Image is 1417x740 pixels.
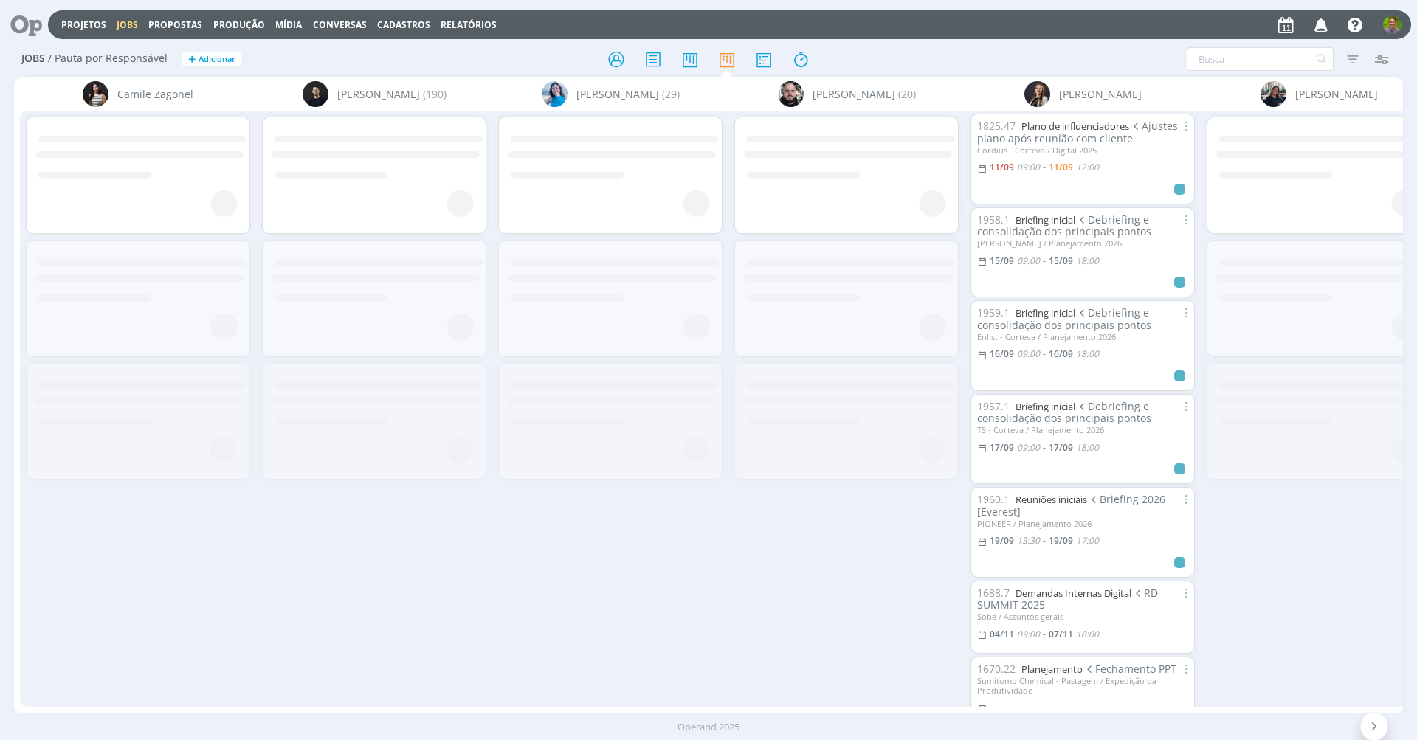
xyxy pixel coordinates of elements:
span: [PERSON_NAME] [576,86,659,102]
div: Enlist - Corteva / Planejamento 2026 [977,332,1188,342]
a: Plano de influenciadores [1021,120,1129,133]
span: [PERSON_NAME] [1059,86,1142,102]
: 19/09 [990,534,1014,547]
span: [PERSON_NAME] [813,86,895,102]
span: [PERSON_NAME] [337,86,420,102]
: 15/09 [990,255,1014,267]
img: E [542,81,568,107]
button: Propostas [144,19,207,31]
: - [1043,536,1046,545]
a: Jobs [117,18,138,31]
button: Cadastros [373,19,435,31]
: - [1043,630,1046,639]
img: L [1024,81,1050,107]
: 09:00 [1017,628,1040,640]
span: 1960.1 [977,492,1010,506]
: - [1043,443,1046,452]
img: T [1383,15,1402,34]
span: RD SUMMIT 2025 [977,586,1158,612]
input: Busca [1187,47,1334,71]
div: [PERSON_NAME] / Planejamento 2026 [977,238,1188,248]
span: + [188,52,196,67]
: 09:00 [1017,347,1040,360]
button: Relatórios [436,19,501,31]
: 18:00 [1076,628,1099,640]
: 18:00 [1076,441,1099,454]
: 11/09 [990,161,1014,173]
a: Planejamento [1021,663,1083,676]
span: 1825.47 [977,119,1016,133]
: 04/11 [990,628,1014,640]
: - [1043,257,1046,266]
: 19/09 [1049,534,1073,547]
img: C [303,81,328,107]
: 09:00 [1017,161,1040,173]
span: 1958.1 [977,212,1010,227]
span: Camile Zagonel [117,86,193,102]
span: 1957.1 [977,399,1010,413]
: - [1043,350,1046,359]
button: Mídia [271,19,306,31]
div: Cordius - Corteva / Digital 2025 [977,145,1188,155]
: 15/09 [1049,255,1073,267]
a: Relatórios [441,18,497,31]
a: Briefing inicial [1016,306,1075,319]
: 17:00 [1076,534,1099,547]
a: Projetos [61,18,106,31]
a: Mídia [275,18,302,31]
span: Jobs [21,52,45,65]
span: 1688.7 [977,586,1010,600]
span: / Pauta por Responsável [48,52,168,65]
div: Sobe / Assuntos gerais [977,612,1188,621]
: 17/09 [1049,441,1073,454]
span: Debriefing e consolidação dos principais pontos [977,212,1151,239]
span: (190) [423,86,447,102]
a: Produção [213,18,265,31]
: 12:00 [1076,161,1099,173]
div: PIONEER / Planejamento 2026 [977,519,1188,528]
: 11/09 [1049,161,1073,173]
span: Propostas [148,18,202,31]
span: [PERSON_NAME] [1295,86,1378,102]
span: (20) [898,86,916,102]
span: Adicionar [199,55,235,64]
a: Briefing inicial [1016,213,1075,227]
span: Fechamento PPT [1083,662,1176,676]
button: Projetos [57,19,111,31]
span: 1670.22 [977,662,1016,676]
div: TS - Corteva / Planejamento 2026 [977,425,1188,435]
img: C [83,81,108,107]
button: Produção [209,19,269,31]
button: Conversas [308,19,371,31]
: 18:00 [1076,255,1099,267]
: - [1043,163,1046,172]
span: Debriefing e consolidação dos principais pontos [977,399,1151,426]
button: T [1382,12,1402,38]
: 07/11 [1049,628,1073,640]
img: M [1261,81,1286,107]
: 09:00 [1017,255,1040,267]
: 16/09 [990,347,1014,360]
div: Sumitomo Chemical - Pastagem / Expedição da Produtividade [977,676,1188,695]
: 13:30 [1017,534,1040,547]
: 18:00 [1076,347,1099,360]
: 17/09 [990,441,1014,454]
span: (29) [662,86,680,102]
button: Jobs [112,19,142,31]
span: Briefing 2026 [Everest] [977,492,1165,519]
a: Conversas [313,18,367,31]
span: 1959.1 [977,305,1010,319]
img: G [778,81,804,107]
: 09:00 [1017,441,1040,454]
span: Debriefing e consolidação dos principais pontos [977,305,1151,332]
a: Reuniões iniciais [1016,493,1087,506]
a: Briefing inicial [1016,400,1075,413]
button: +Adicionar [182,52,241,67]
a: Demandas Internas Digital [1016,587,1131,600]
span: Ajustes plano após reunião com cliente [977,119,1178,145]
span: Cadastros [377,18,430,31]
: 16/09 [1049,347,1073,360]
